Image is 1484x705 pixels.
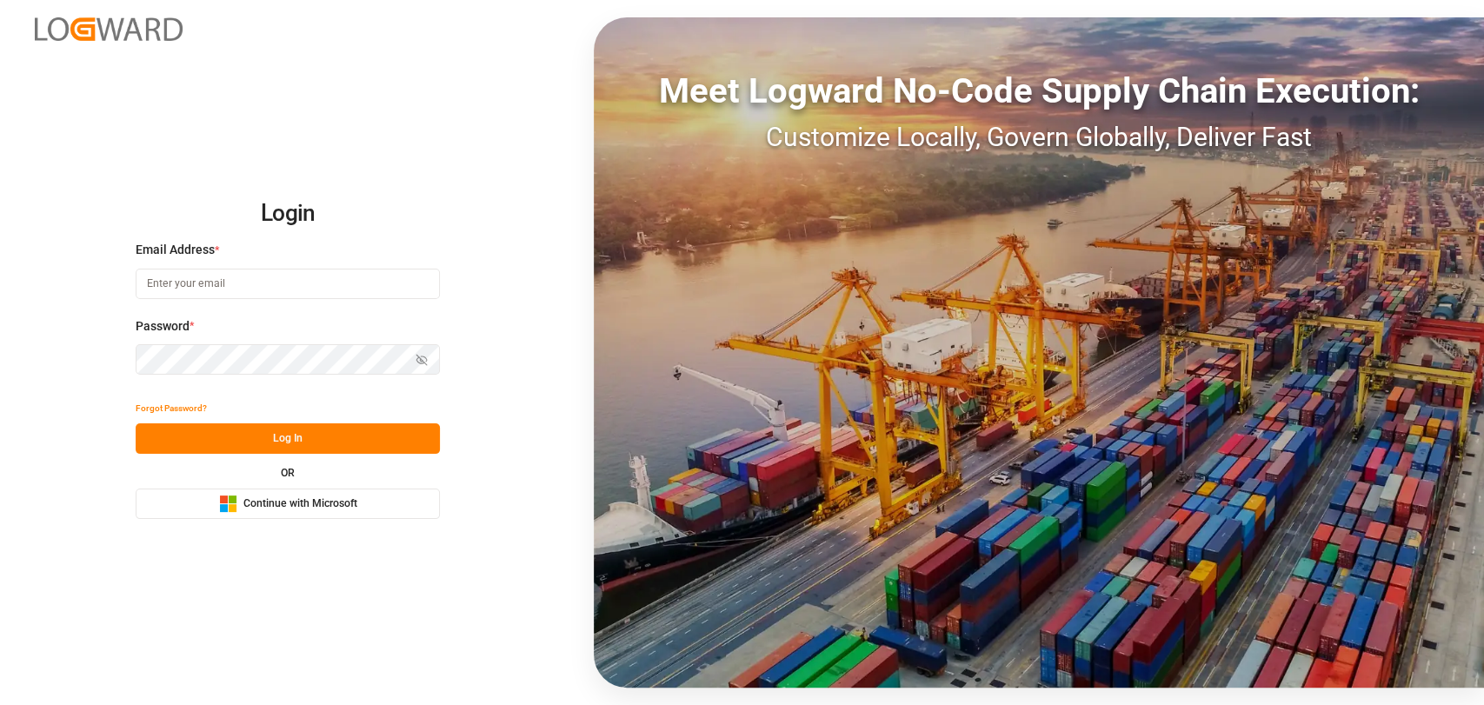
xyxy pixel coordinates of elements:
[136,393,207,423] button: Forgot Password?
[594,65,1484,117] div: Meet Logward No-Code Supply Chain Execution:
[136,489,440,519] button: Continue with Microsoft
[136,241,215,259] span: Email Address
[594,117,1484,156] div: Customize Locally, Govern Globally, Deliver Fast
[35,17,183,41] img: Logward_new_orange.png
[136,269,440,299] input: Enter your email
[136,423,440,454] button: Log In
[136,317,190,336] span: Password
[136,186,440,242] h2: Login
[281,468,295,478] small: OR
[243,496,357,512] span: Continue with Microsoft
